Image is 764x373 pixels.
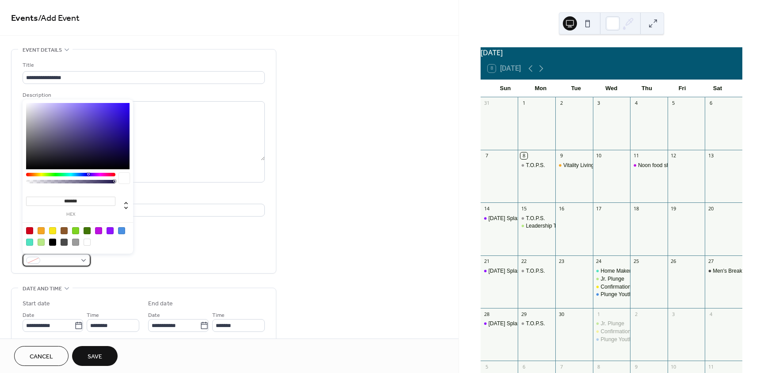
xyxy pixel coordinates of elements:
div: #F5A623 [38,227,45,234]
span: Cancel [30,352,53,362]
div: #50E3C2 [26,239,33,246]
div: Sunday Splash [481,215,518,222]
div: 26 [670,258,677,265]
div: [DATE] Splash [489,267,523,275]
div: 3 [670,311,677,317]
div: Jr. Plunge [601,275,624,283]
div: 30 [558,311,565,317]
span: / Add Event [38,10,80,27]
div: 11 [633,152,639,159]
div: Leadership Team Meeting [526,222,587,230]
div: Wed [594,80,629,97]
div: #417505 [84,227,91,234]
span: Date [23,311,34,320]
span: Save [88,352,102,362]
span: Time [212,311,225,320]
div: 12 [670,152,677,159]
div: 8 [596,363,602,370]
div: 3 [596,100,602,107]
div: [DATE] Splash [489,215,523,222]
div: #9B9B9B [72,239,79,246]
div: 2 [633,311,639,317]
div: #D0021B [26,227,33,234]
div: 27 [707,258,714,265]
div: 19 [670,205,677,212]
div: T.O.P.S. [518,320,555,327]
div: 15 [520,205,527,212]
div: 6 [707,100,714,107]
div: 9 [558,152,565,159]
div: #B8E986 [38,239,45,246]
div: 31 [483,100,490,107]
div: Plunge Youth Group [601,336,648,343]
div: 8 [520,152,527,159]
div: 10 [670,363,677,370]
div: Confirmation [601,328,631,335]
div: 6 [520,363,527,370]
div: #F8E71C [49,227,56,234]
div: 10 [596,152,602,159]
div: Sat [700,80,735,97]
div: 25 [633,258,639,265]
div: Home Makers using church [593,267,630,275]
div: Fri [665,80,700,97]
div: Sunday Splash [481,267,518,275]
div: 7 [483,152,490,159]
button: Save [72,346,118,366]
div: 17 [596,205,602,212]
div: [DATE] Splash [489,320,523,327]
div: Men's Breakfast [713,267,751,275]
div: 1 [520,100,527,107]
div: #000000 [49,239,56,246]
div: #4A4A4A [61,239,68,246]
div: Leadership Team Meeting [518,222,555,230]
div: Home Makers using [DEMOGRAPHIC_DATA] [601,267,709,275]
div: Men's Breakfast [705,267,742,275]
div: T.O.P.S. [518,267,555,275]
div: 13 [707,152,714,159]
div: 28 [483,311,490,317]
div: Confirmation [593,328,630,335]
div: #7ED321 [72,227,79,234]
label: hex [26,212,115,217]
div: Sun [488,80,523,97]
div: Vitality Living Assisted living service [555,162,593,169]
div: #4A90E2 [118,227,125,234]
div: 23 [558,258,565,265]
div: #BD10E0 [95,227,102,234]
button: Cancel [14,346,69,366]
div: 21 [483,258,490,265]
div: End date [148,299,173,308]
div: Description [23,91,263,100]
div: 29 [520,311,527,317]
div: 24 [596,258,602,265]
a: Events [11,10,38,27]
div: #FFFFFF [84,239,91,246]
div: T.O.P.S. [526,162,545,169]
div: Tue [558,80,594,97]
div: [DATE] [481,47,742,58]
div: Noon food shelf truck unloading [638,162,713,169]
span: Date and time [23,284,62,293]
div: Sunday Splash [481,320,518,327]
div: 22 [520,258,527,265]
div: 5 [670,100,677,107]
span: Time [87,311,99,320]
div: 16 [558,205,565,212]
div: 20 [707,205,714,212]
div: 4 [633,100,639,107]
div: 2 [558,100,565,107]
div: Start date [23,299,50,308]
div: Plunge Youth Group [601,291,648,298]
div: 4 [707,311,714,317]
div: Thu [629,80,665,97]
div: 1 [596,311,602,317]
div: Jr. Plunge [601,320,624,327]
div: Plunge Youth Group [593,291,630,298]
div: T.O.P.S. [526,320,545,327]
div: 9 [633,363,639,370]
div: T.O.P.S. [518,215,555,222]
div: Confirmation [593,283,630,291]
div: Jr. Plunge [593,320,630,327]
